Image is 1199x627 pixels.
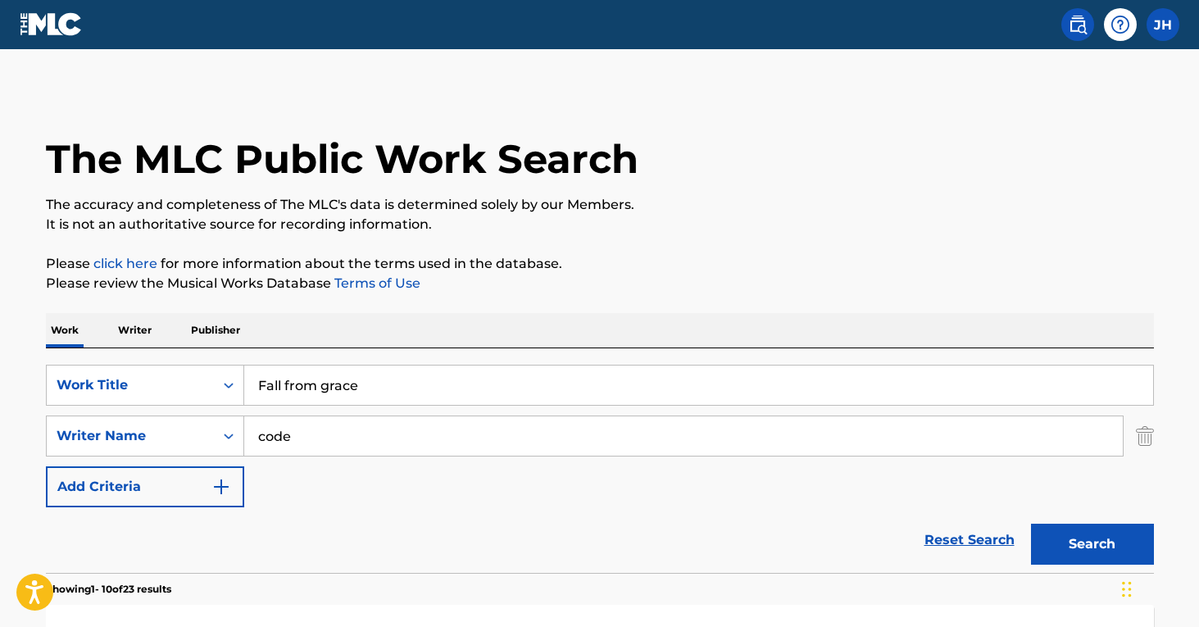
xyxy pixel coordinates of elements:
img: Delete Criterion [1136,416,1154,457]
div: Work Title [57,375,204,395]
iframe: Chat Widget [1117,548,1199,627]
a: Terms of Use [331,275,420,291]
div: Help [1104,8,1137,41]
p: Publisher [186,313,245,348]
a: Reset Search [916,522,1023,558]
img: MLC Logo [20,12,83,36]
form: Search Form [46,365,1154,573]
h1: The MLC Public Work Search [46,134,638,184]
p: Please review the Musical Works Database [46,274,1154,293]
p: Please for more information about the terms used in the database. [46,254,1154,274]
p: It is not an authoritative source for recording information. [46,215,1154,234]
img: help [1110,15,1130,34]
button: Search [1031,524,1154,565]
a: click here [93,256,157,271]
a: Public Search [1061,8,1094,41]
p: Writer [113,313,157,348]
button: Add Criteria [46,466,244,507]
img: 9d2ae6d4665cec9f34b9.svg [211,477,231,497]
p: Work [46,313,84,348]
p: Showing 1 - 10 of 23 results [46,582,171,597]
div: Writer Name [57,426,204,446]
div: Drag [1122,565,1132,614]
div: User Menu [1147,8,1179,41]
p: The accuracy and completeness of The MLC's data is determined solely by our Members. [46,195,1154,215]
iframe: Resource Center [1153,393,1199,529]
img: search [1068,15,1088,34]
